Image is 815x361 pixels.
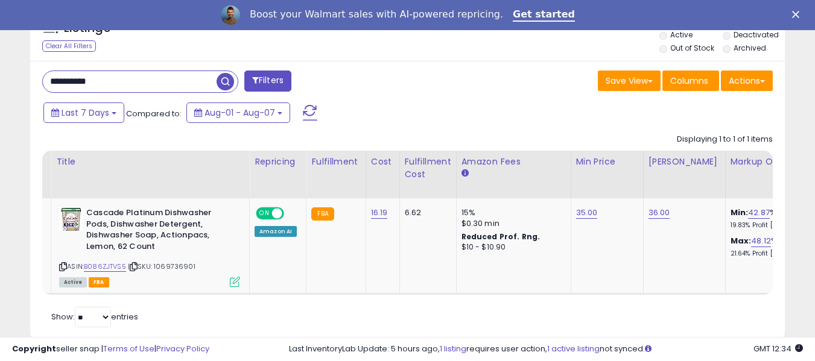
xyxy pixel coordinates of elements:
[59,207,240,286] div: ASIN:
[43,102,124,123] button: Last 7 Days
[792,11,804,18] div: Close
[59,207,83,231] img: 51pcqzb0gNL._SL40_.jpg
[257,209,272,219] span: ON
[751,235,771,247] a: 48.12
[547,343,600,354] a: 1 active listing
[598,71,661,91] button: Save View
[12,344,209,355] div: seller snap | |
[461,207,562,218] div: 15%
[289,344,803,355] div: Last InventoryLab Update: 5 hours ago, requires user action, not synced.
[89,277,109,287] span: FBA
[461,231,541,242] b: Reduced Prof. Rng.
[677,134,773,145] div: Displaying 1 to 1 of 1 items
[461,242,562,253] div: $10 - $10.90
[662,71,719,91] button: Columns
[731,235,752,246] b: Max:
[59,277,87,287] span: All listings currently available for purchase on Amazon
[255,155,301,168] div: Repricing
[56,155,244,168] div: Title
[156,343,209,354] a: Privacy Policy
[86,207,233,255] b: Cascade Platinum Dishwasher Pods, Dishwasher Detergent, Dishwasher Soap, Actionpacs, Lemon, 62 Count
[282,209,302,219] span: OFF
[405,155,451,181] div: Fulfillment Cost
[371,155,395,168] div: Cost
[670,75,708,87] span: Columns
[42,40,96,52] div: Clear All Filters
[205,107,275,119] span: Aug-01 - Aug-07
[461,155,566,168] div: Amazon Fees
[734,30,779,40] label: Deactivated
[731,207,749,218] b: Min:
[649,207,670,219] a: 36.00
[513,8,575,22] a: Get started
[748,207,770,219] a: 42.87
[311,155,360,168] div: Fulfillment
[84,262,126,272] a: B086ZJTVS5
[255,226,297,237] div: Amazon AI
[221,5,240,25] img: Profile image for Adrian
[311,207,334,221] small: FBA
[12,343,56,354] strong: Copyright
[186,102,290,123] button: Aug-01 - Aug-07
[244,71,291,92] button: Filters
[405,207,447,218] div: 6.62
[461,218,562,229] div: $0.30 min
[734,43,766,53] label: Archived
[721,71,773,91] button: Actions
[371,207,388,219] a: 16.19
[753,343,803,354] span: 2025-08-16 12:34 GMT
[576,155,638,168] div: Min Price
[250,8,503,20] div: Boost your Walmart sales with AI-powered repricing.
[128,262,195,271] span: | SKU: 1069736901
[126,108,182,119] span: Compared to:
[576,207,598,219] a: 35.00
[670,30,693,40] label: Active
[670,43,714,53] label: Out of Stock
[51,311,138,322] span: Show: entries
[103,343,154,354] a: Terms of Use
[62,107,109,119] span: Last 7 Days
[461,168,469,179] small: Amazon Fees.
[440,343,466,354] a: 1 listing
[649,155,720,168] div: [PERSON_NAME]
